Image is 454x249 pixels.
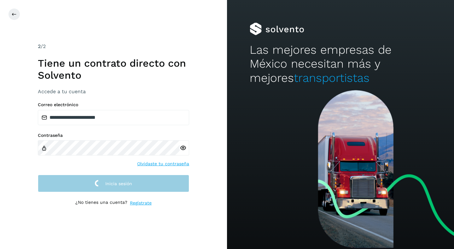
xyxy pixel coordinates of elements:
[294,71,370,85] span: transportistas
[75,200,127,206] p: ¿No tienes una cuenta?
[38,133,189,138] label: Contraseña
[38,88,189,94] h3: Accede a tu cuenta
[130,200,152,206] a: Regístrate
[38,175,189,192] button: Inicia sesión
[38,102,189,107] label: Correo electrónico
[38,43,189,50] div: /2
[38,57,189,82] h1: Tiene un contrato directo con Solvento
[38,43,41,49] span: 2
[250,43,431,85] h2: Las mejores empresas de México necesitan más y mejores
[105,181,132,186] span: Inicia sesión
[137,161,189,167] a: Olvidaste tu contraseña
